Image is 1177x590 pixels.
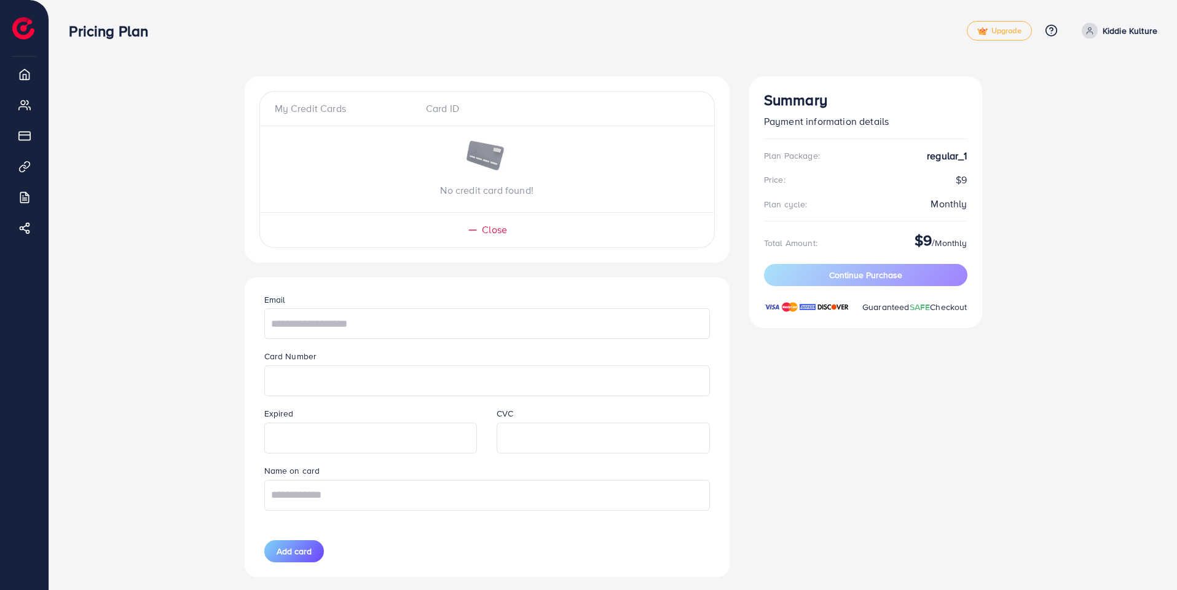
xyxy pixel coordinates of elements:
[271,367,703,394] iframe: Secure card number input frame
[817,301,849,313] img: brand
[260,183,714,197] p: No credit card found!
[782,301,798,313] img: brand
[264,293,286,306] label: Email
[503,425,703,452] iframe: Secure CVC input frame
[967,21,1032,41] a: tickUpgrade
[927,149,967,163] strong: regular_1
[271,425,471,452] iframe: Secure expiration date input frame
[264,464,320,477] label: Name on card
[1077,23,1157,39] a: Kiddie Kulture
[910,301,931,313] span: SAFE
[764,173,967,187] div: $9
[1125,535,1168,581] iframe: Chat
[764,149,820,162] div: Plan Package:
[482,223,507,237] span: Close
[264,350,317,362] label: Card Number
[465,141,508,173] img: image
[275,102,416,116] div: My Credit Cards
[764,237,817,249] div: Total Amount:
[277,545,312,557] span: Add card
[1103,23,1157,38] p: Kiddie Kulture
[497,407,513,420] label: CVC
[764,91,967,109] h3: Summary
[829,269,902,281] span: Continue Purchase
[915,231,932,249] h3: $9
[764,198,808,210] div: Plan cycle:
[12,17,34,39] img: logo
[800,301,816,313] img: brand
[764,173,785,186] div: Price:
[416,102,557,116] div: Card ID
[862,301,967,313] span: Guaranteed Checkout
[764,114,967,129] p: Payment information details
[935,237,967,249] span: Monthly
[764,301,780,313] img: brand
[264,540,324,562] button: Add card
[915,231,967,254] div: /
[931,197,967,211] div: Monthly
[264,407,294,420] label: Expired
[764,264,967,286] button: Continue Purchase
[977,26,1022,36] span: Upgrade
[69,22,158,40] h3: Pricing Plan
[977,27,988,36] img: tick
